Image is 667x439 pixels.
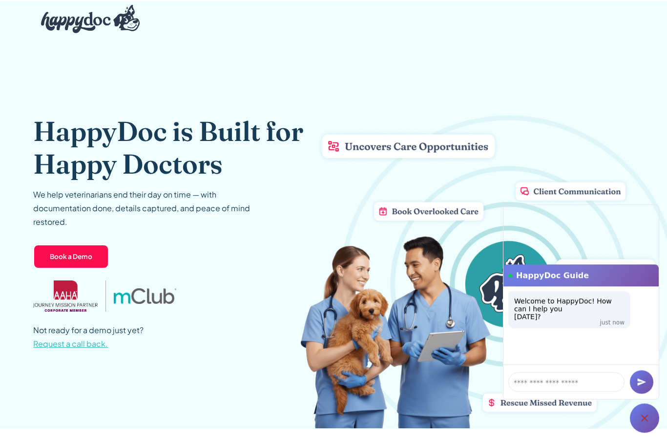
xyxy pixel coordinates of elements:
[300,105,667,427] img: Vets holding a doc talking over a tablet
[33,322,144,349] p: Not ready for a demo just yet?
[41,3,140,32] img: HappyDoc Logo: A happy dog with his ear up, listening.
[33,113,303,179] h1: HappyDoc is Built for Happy Doctors
[114,287,176,302] img: mclub logo
[33,186,268,227] p: We help veterinarians end their day on time — with documentation done, details captured, and peac...
[33,1,140,34] a: home
[33,279,98,310] img: AAHA Advantage logo
[33,243,109,267] a: Book a Demo
[33,337,108,347] span: Request a call back.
